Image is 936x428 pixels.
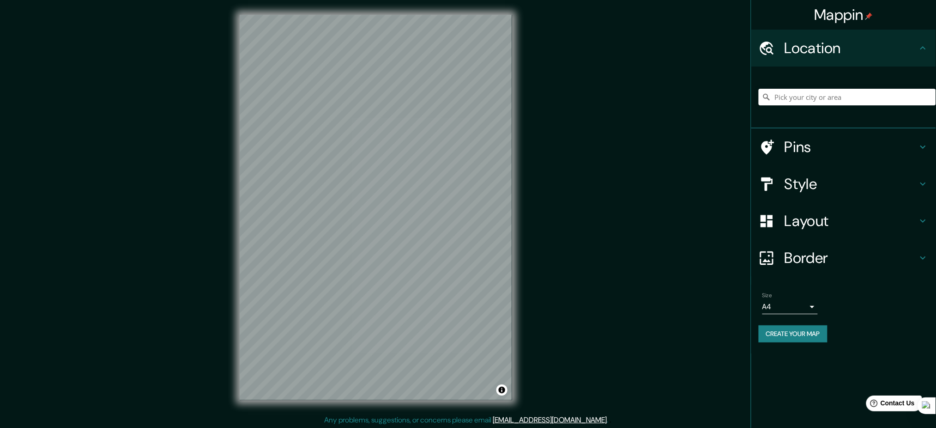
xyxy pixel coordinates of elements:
[610,415,612,426] div: .
[609,415,610,426] div: .
[496,385,507,396] button: Toggle attribution
[751,165,936,202] div: Style
[751,30,936,67] div: Location
[785,138,918,156] h4: Pins
[325,415,609,426] p: Any problems, suggestions, or concerns please email .
[854,392,926,418] iframe: Help widget launcher
[759,325,827,342] button: Create your map
[762,300,818,314] div: A4
[785,39,918,57] h4: Location
[762,292,772,300] label: Size
[785,212,918,230] h4: Layout
[815,6,873,24] h4: Mappin
[493,415,607,425] a: [EMAIL_ADDRESS][DOMAIN_NAME]
[865,12,873,20] img: pin-icon.png
[751,239,936,276] div: Border
[751,128,936,165] div: Pins
[759,89,936,105] input: Pick your city or area
[785,175,918,193] h4: Style
[785,249,918,267] h4: Border
[240,15,512,400] canvas: Map
[751,202,936,239] div: Layout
